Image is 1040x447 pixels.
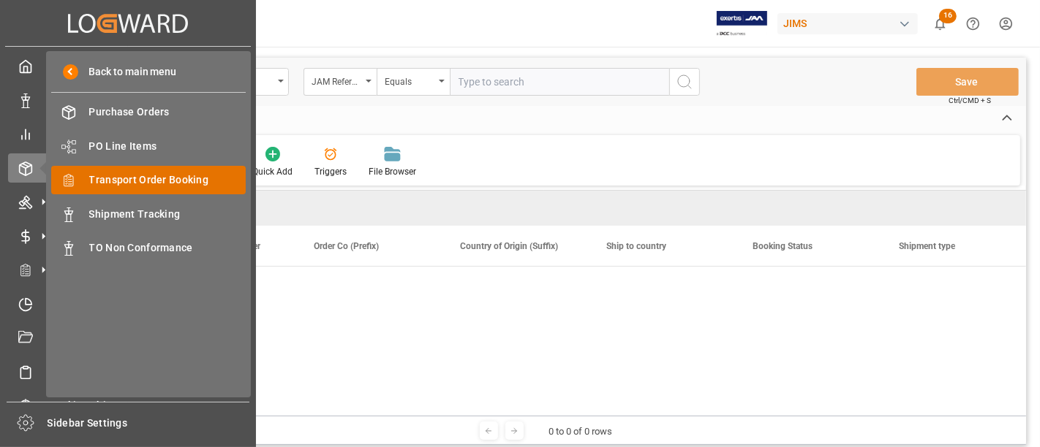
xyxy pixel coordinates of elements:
[450,68,669,96] input: Type to search
[46,398,249,413] span: Tracking Shipment
[669,68,700,96] button: search button
[8,289,248,318] a: Timeslot Management V2
[89,207,246,222] span: Shipment Tracking
[8,324,248,352] a: Document Management
[753,241,813,251] span: Booking Status
[949,95,991,106] span: Ctrl/CMD + S
[314,165,347,178] div: Triggers
[51,199,246,228] a: Shipment Tracking
[385,72,434,88] div: Equals
[606,241,666,251] span: Ship to country
[8,52,248,80] a: My Cockpit
[8,120,248,148] a: My Reports
[939,9,957,23] span: 16
[8,391,248,420] a: Tracking Shipment
[312,72,361,88] div: JAM Reference Number
[916,68,1019,96] button: Save
[377,68,450,96] button: open menu
[314,241,379,251] span: Order Co (Prefix)
[369,165,416,178] div: File Browser
[777,13,918,34] div: JIMS
[89,104,246,120] span: Purchase Orders
[957,7,990,40] button: Help Center
[89,139,246,154] span: PO Line Items
[78,64,177,80] span: Back to main menu
[51,166,246,194] a: Transport Order Booking
[51,98,246,126] a: Purchase Orders
[549,424,613,439] div: 0 to 0 of 0 rows
[924,7,957,40] button: show 16 new notifications
[252,165,293,178] div: Quick Add
[8,357,248,386] a: Sailing Schedules
[51,234,246,262] a: TO Non Conformance
[304,68,377,96] button: open menu
[89,240,246,256] span: TO Non Conformance
[8,85,248,114] a: Data Management
[717,11,767,37] img: Exertis%20JAM%20-%20Email%20Logo.jpg_1722504956.jpg
[48,416,250,431] span: Sidebar Settings
[51,131,246,160] a: PO Line Items
[777,9,924,37] button: JIMS
[460,241,558,251] span: Country of Origin (Suffix)
[89,172,246,188] span: Transport Order Booking
[899,241,955,251] span: Shipment type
